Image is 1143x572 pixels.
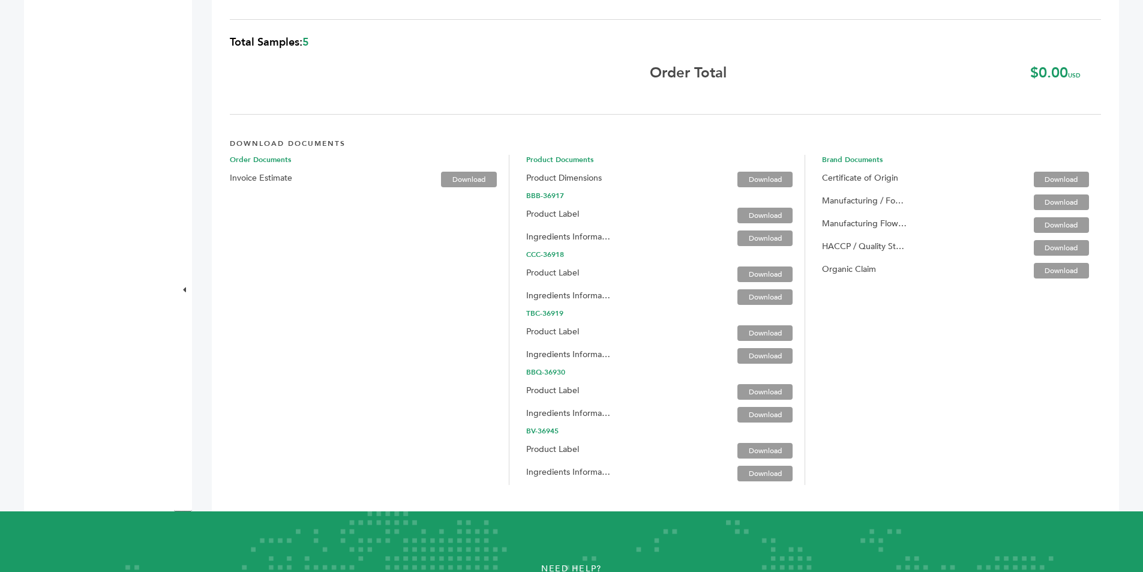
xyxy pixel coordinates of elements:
label: Product Label [526,325,579,339]
h4: DOWNLOAD DOCUMENTS [230,130,1101,155]
label: Ingredients Information [526,465,611,480]
label: Product Label [526,266,579,280]
label: Manufacturing / Food and Safety Certificate [822,194,907,208]
a: Download [737,348,793,364]
label: Certificate of Origin [822,171,898,185]
span: USD [1068,71,1081,80]
label: Product Label [526,442,579,457]
span: BBQ-36930 [526,367,805,377]
span: Product Documents [526,155,805,164]
span: BBB-36917 [526,191,805,200]
label: Product Label [526,384,579,398]
label: Manufacturing Flow Diagram [822,217,907,231]
a: Download [1034,217,1089,233]
label: Ingredients Information [526,289,611,303]
a: Download [737,266,793,282]
span: CCC-36918 [526,250,805,259]
label: Ingredients Information [526,348,611,362]
span: BV-36945 [526,426,805,436]
a: Download [737,172,793,187]
a: Download [737,384,793,400]
b: $0.00 [1030,63,1081,83]
a: Download [441,172,496,187]
span: Order Documents [230,155,509,164]
label: Organic Claim [822,262,876,277]
label: Ingredients Information [526,230,611,244]
span: 5 [302,35,309,50]
span: Total Samples: [230,35,302,50]
a: Download [737,466,793,481]
a: Download [737,289,793,305]
label: Product Label [526,207,579,221]
label: Invoice Estimate [230,171,292,185]
span: Brand Documents [822,155,1101,164]
label: Ingredients Information [526,406,611,421]
label: HACCP / Quality Statement [822,239,907,254]
a: Download [737,407,793,423]
a: Download [737,230,793,246]
b: Order Total [650,68,727,79]
a: Download [1034,194,1089,210]
a: Download [1034,172,1089,187]
label: Product Dimensions [526,171,602,185]
a: Download [1034,240,1089,256]
a: Download [737,443,793,459]
a: Download [737,208,793,223]
a: Download [1034,263,1089,278]
a: Download [737,325,793,341]
span: TBC-36919 [526,309,805,318]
